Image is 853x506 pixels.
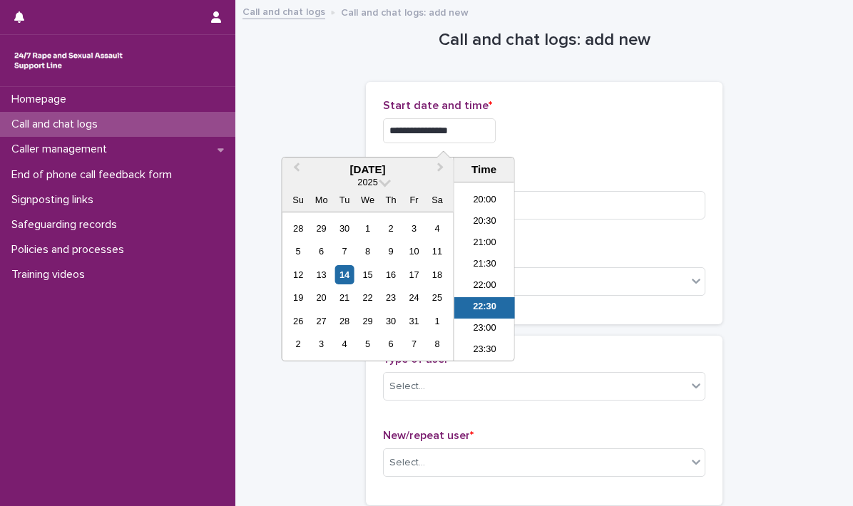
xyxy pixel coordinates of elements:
[289,265,308,284] div: Choose Sunday, October 12th, 2025
[358,265,377,284] div: Choose Wednesday, October 15th, 2025
[358,334,377,353] div: Choose Wednesday, November 5th, 2025
[358,219,377,238] div: Choose Wednesday, October 1st, 2025
[6,143,118,156] p: Caller management
[381,288,400,307] div: Choose Thursday, October 23rd, 2025
[389,455,425,470] div: Select...
[383,430,474,441] span: New/repeat user
[427,265,446,284] div: Choose Saturday, October 18th, 2025
[289,190,308,210] div: Su
[358,190,377,210] div: We
[287,217,449,356] div: month 2025-10
[404,311,424,331] div: Choose Friday, October 31st, 2025
[427,190,446,210] div: Sa
[458,163,511,176] div: Time
[381,242,400,261] div: Choose Thursday, October 9th, 2025
[381,334,400,353] div: Choose Thursday, November 6th, 2025
[312,288,331,307] div: Choose Monday, October 20th, 2025
[454,297,515,319] li: 22:30
[454,212,515,233] li: 20:30
[404,265,424,284] div: Choose Friday, October 17th, 2025
[381,190,400,210] div: Th
[341,4,469,19] p: Call and chat logs: add new
[11,46,126,75] img: rhQMoQhaT3yELyF149Cw
[381,219,400,238] div: Choose Thursday, October 2nd, 2025
[427,242,446,261] div: Choose Saturday, October 11th, 2025
[389,379,425,394] div: Select...
[6,243,136,257] p: Policies and processes
[383,353,452,365] span: Type of user
[358,288,377,307] div: Choose Wednesday, October 22nd, 2025
[366,30,722,51] h1: Call and chat logs: add new
[404,190,424,210] div: Fr
[454,276,515,297] li: 22:00
[312,190,331,210] div: Mo
[289,219,308,238] div: Choose Sunday, September 28th, 2025
[404,334,424,353] div: Choose Friday, November 7th, 2025
[383,100,492,111] span: Start date and time
[312,311,331,331] div: Choose Monday, October 27th, 2025
[6,118,109,131] p: Call and chat logs
[312,265,331,284] div: Choose Monday, October 13th, 2025
[6,168,183,182] p: End of phone call feedback form
[335,334,354,353] div: Choose Tuesday, November 4th, 2025
[381,265,400,284] div: Choose Thursday, October 16th, 2025
[289,288,308,307] div: Choose Sunday, October 19th, 2025
[358,242,377,261] div: Choose Wednesday, October 8th, 2025
[427,288,446,307] div: Choose Saturday, October 25th, 2025
[335,242,354,261] div: Choose Tuesday, October 7th, 2025
[427,311,446,331] div: Choose Saturday, November 1st, 2025
[404,219,424,238] div: Choose Friday, October 3rd, 2025
[454,254,515,276] li: 21:30
[454,233,515,254] li: 21:00
[404,288,424,307] div: Choose Friday, October 24th, 2025
[335,311,354,331] div: Choose Tuesday, October 28th, 2025
[431,159,454,182] button: Next Month
[427,219,446,238] div: Choose Saturday, October 4th, 2025
[381,311,400,331] div: Choose Thursday, October 30th, 2025
[282,163,454,176] div: [DATE]
[312,219,331,238] div: Choose Monday, September 29th, 2025
[357,177,377,187] span: 2025
[242,3,325,19] a: Call and chat logs
[289,334,308,353] div: Choose Sunday, November 2nd, 2025
[6,93,78,106] p: Homepage
[335,219,354,238] div: Choose Tuesday, September 30th, 2025
[6,218,128,232] p: Safeguarding records
[284,159,307,182] button: Previous Month
[335,288,354,307] div: Choose Tuesday, October 21st, 2025
[358,311,377,331] div: Choose Wednesday, October 29th, 2025
[289,311,308,331] div: Choose Sunday, October 26th, 2025
[312,242,331,261] div: Choose Monday, October 6th, 2025
[454,190,515,212] li: 20:00
[335,190,354,210] div: Tu
[6,193,105,207] p: Signposting links
[454,319,515,340] li: 23:00
[335,265,354,284] div: Choose Tuesday, October 14th, 2025
[404,242,424,261] div: Choose Friday, October 10th, 2025
[454,340,515,361] li: 23:30
[427,334,446,353] div: Choose Saturday, November 8th, 2025
[289,242,308,261] div: Choose Sunday, October 5th, 2025
[6,268,96,282] p: Training videos
[312,334,331,353] div: Choose Monday, November 3rd, 2025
